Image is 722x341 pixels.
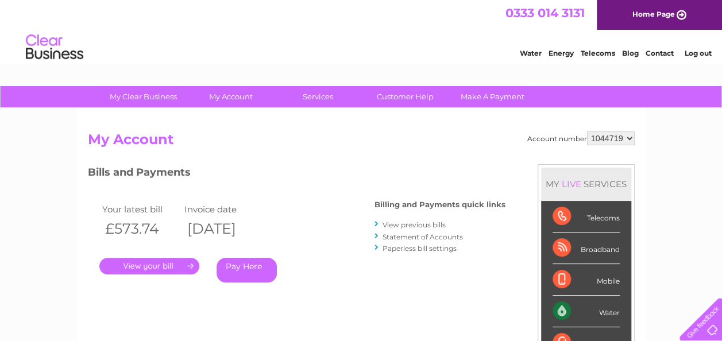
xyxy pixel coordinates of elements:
td: Invoice date [182,201,264,217]
a: Customer Help [358,86,453,107]
div: Clear Business is a trading name of Verastar Limited (registered in [GEOGRAPHIC_DATA] No. 3667643... [90,6,633,56]
a: Pay Here [217,258,277,282]
h2: My Account [88,131,635,153]
div: Account number [527,131,635,145]
a: Energy [549,49,574,57]
h3: Bills and Payments [88,164,505,184]
h4: Billing and Payments quick links [374,200,505,209]
a: Telecoms [581,49,615,57]
a: Services [271,86,365,107]
a: Statement of Accounts [383,232,463,241]
th: £573.74 [99,217,182,241]
a: Water [520,49,542,57]
a: 0333 014 3131 [505,6,585,20]
div: Mobile [553,264,620,296]
a: Paperless bill settings [383,244,457,253]
img: logo.png [25,30,84,65]
a: Blog [622,49,639,57]
a: . [99,258,199,274]
div: MY SERVICES [541,168,631,200]
div: Telecoms [553,201,620,232]
a: Make A Payment [445,86,540,107]
th: [DATE] [182,217,264,241]
div: Broadband [553,232,620,264]
td: Your latest bill [99,201,182,217]
a: Log out [684,49,711,57]
div: Water [553,296,620,327]
a: My Account [183,86,278,107]
a: Contact [646,49,674,57]
a: My Clear Business [96,86,191,107]
a: View previous bills [383,220,446,229]
div: LIVE [559,179,584,189]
